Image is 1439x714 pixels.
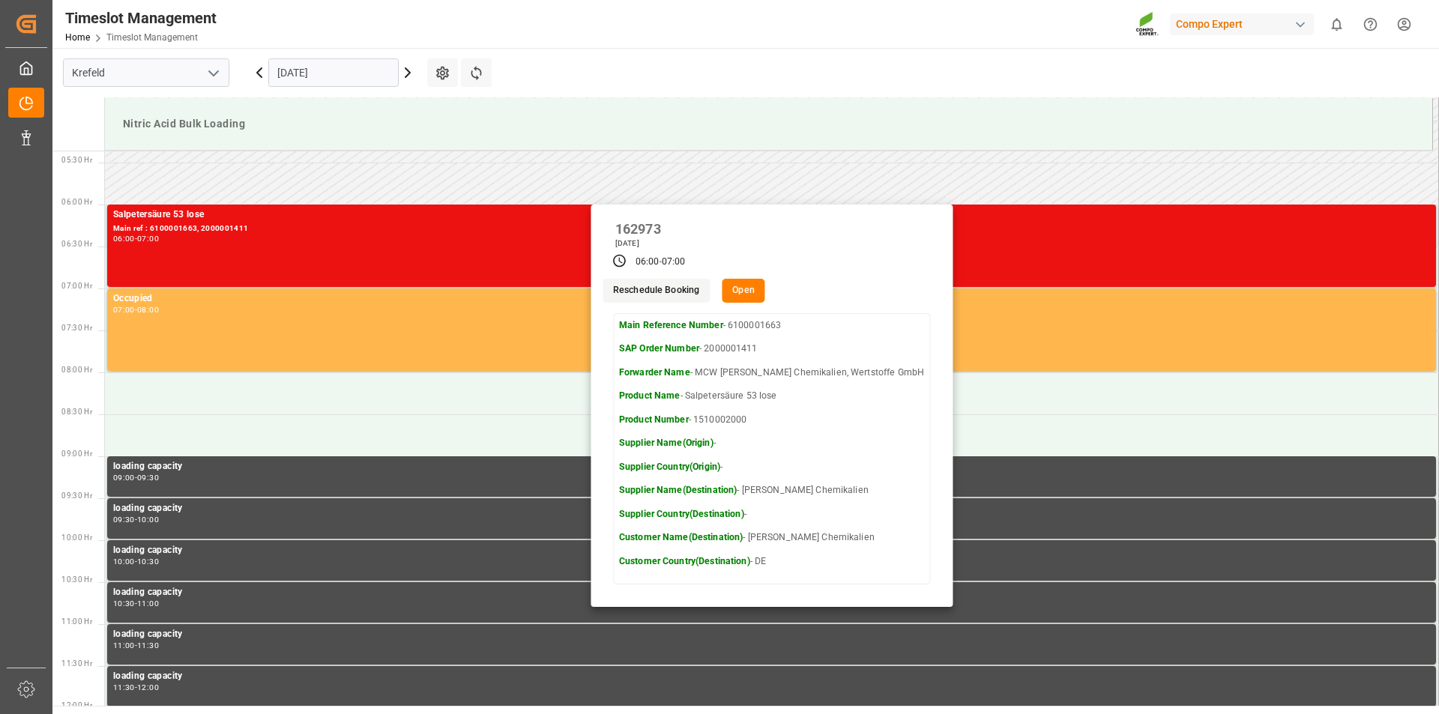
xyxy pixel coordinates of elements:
[61,617,92,626] span: 11:00 Hr
[135,684,137,691] div: -
[61,198,92,206] span: 06:00 Hr
[1170,13,1314,35] div: Compo Expert
[619,438,714,448] strong: Supplier Name(Origin)
[61,575,92,584] span: 10:30 Hr
[63,58,229,87] input: Type to search/select
[619,508,924,521] p: -
[61,533,92,542] span: 10:00 Hr
[619,532,743,542] strong: Customer Name(Destination)
[113,306,135,313] div: 07:00
[619,461,924,474] p: -
[137,684,159,691] div: 12:00
[113,558,135,565] div: 10:00
[61,156,92,164] span: 05:30 Hr
[61,366,92,374] span: 08:00 Hr
[619,556,750,566] strong: Customer Country(Destination)
[268,58,399,87] input: DD.MM.YYYY
[619,462,720,472] strong: Supplier Country(Origin)
[619,414,924,427] p: - 1510002000
[610,217,666,238] div: 162973
[113,627,1430,642] div: loading capacity
[61,491,92,500] span: 09:30 Hr
[1170,10,1320,38] button: Compo Expert
[65,32,90,43] a: Home
[603,279,710,303] button: Reschedule Booking
[137,642,159,649] div: 11:30
[137,474,159,481] div: 09:30
[113,600,135,607] div: 10:30
[135,642,137,649] div: -
[619,366,924,380] p: - MCW [PERSON_NAME] Chemikalien, Wertstoffe GmbH
[619,484,924,497] p: - [PERSON_NAME] Chemikalien
[662,255,686,269] div: 07:00
[137,558,159,565] div: 10:30
[113,235,135,242] div: 06:00
[619,342,924,356] p: - 2000001411
[1320,7,1354,41] button: show 0 new notifications
[619,320,723,330] strong: Main Reference Number
[113,669,1430,684] div: loading capacity
[135,306,137,313] div: -
[61,282,92,290] span: 07:00 Hr
[113,501,1430,516] div: loading capacity
[61,408,92,416] span: 08:30 Hr
[113,208,1430,223] div: Salpetersäure 53 lose
[619,390,681,401] strong: Product Name
[1354,7,1387,41] button: Help Center
[135,558,137,565] div: -
[135,474,137,481] div: -
[113,543,1430,558] div: loading capacity
[722,279,765,303] button: Open
[619,555,924,569] p: - DE
[113,684,135,691] div: 11:30
[137,600,159,607] div: 11:00
[113,459,1430,474] div: loading capacity
[113,223,1430,235] div: Main ref : 6100001663, 2000001411
[135,235,137,242] div: -
[113,585,1430,600] div: loading capacity
[660,255,662,269] div: -
[61,450,92,458] span: 09:00 Hr
[65,7,217,29] div: Timeslot Management
[619,390,924,403] p: - Salpetersäure 53 lose
[61,240,92,248] span: 06:30 Hr
[113,474,135,481] div: 09:00
[619,343,699,354] strong: SAP Order Number
[61,701,92,710] span: 12:00 Hr
[619,531,924,545] p: - [PERSON_NAME] Chemikalien
[619,437,924,450] p: -
[619,485,737,495] strong: Supplier Name(Destination)
[61,659,92,668] span: 11:30 Hr
[202,61,224,85] button: open menu
[117,110,1420,138] div: Nitric Acid Bulk Loading
[113,516,135,523] div: 09:30
[1135,11,1159,37] img: Screenshot%202023-09-29%20at%2010.02.21.png_1712312052.png
[619,319,924,333] p: - 6100001663
[113,291,1430,306] div: Occupied
[135,600,137,607] div: -
[135,516,137,523] div: -
[619,509,744,519] strong: Supplier Country(Destination)
[113,642,135,649] div: 11:00
[619,414,689,425] strong: Product Number
[619,367,690,378] strong: Forwarder Name
[61,324,92,332] span: 07:30 Hr
[137,516,159,523] div: 10:00
[610,238,932,249] div: [DATE]
[137,306,159,313] div: 08:00
[636,255,660,269] div: 06:00
[137,235,159,242] div: 07:00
